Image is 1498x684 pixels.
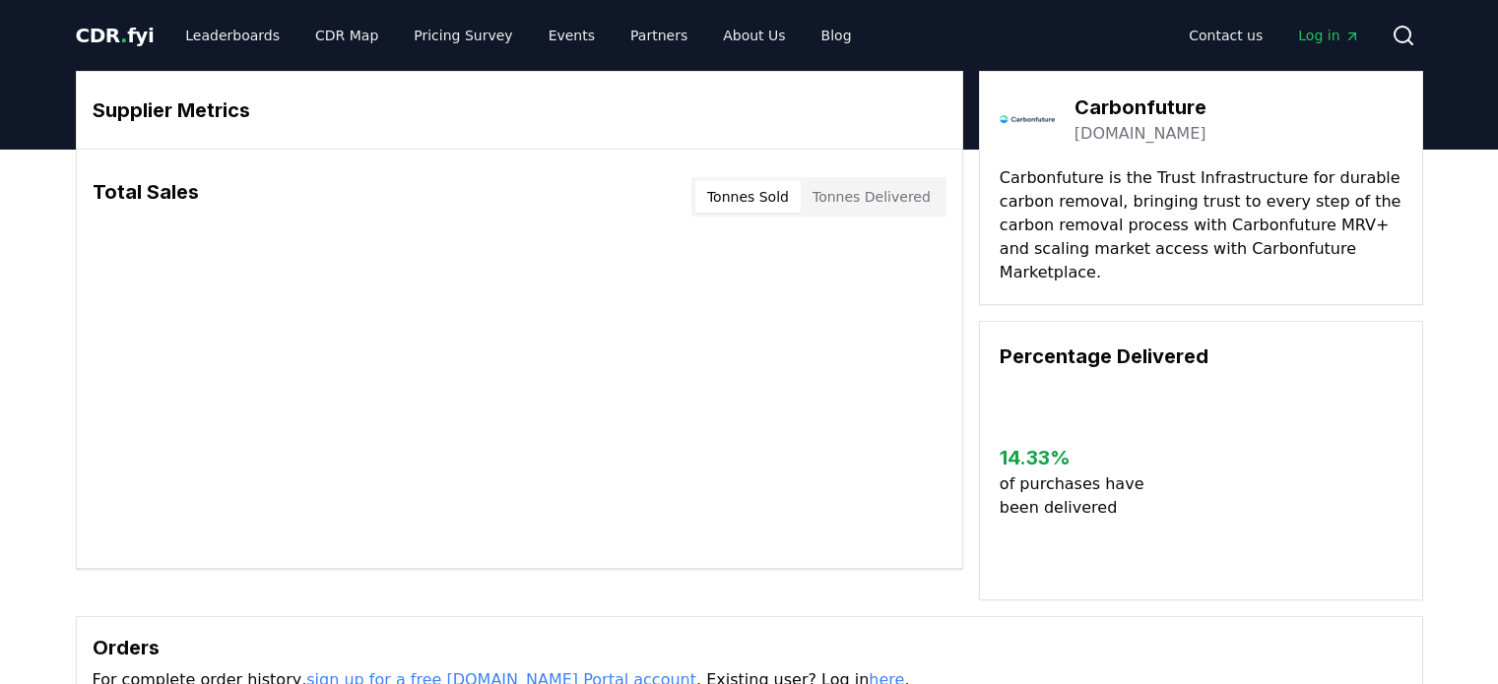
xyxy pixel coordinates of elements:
[93,95,946,125] h3: Supplier Metrics
[1000,472,1160,520] p: of purchases have been delivered
[169,18,867,53] nav: Main
[1000,166,1402,284] p: Carbonfuture is the Trust Infrastructure for durable carbon removal, bringing trust to every step...
[1282,18,1375,53] a: Log in
[93,177,199,217] h3: Total Sales
[1075,122,1206,146] a: [DOMAIN_NAME]
[1000,443,1160,472] h3: 14.33 %
[695,181,801,213] button: Tonnes Sold
[76,22,155,49] a: CDR.fyi
[1000,342,1402,371] h3: Percentage Delivered
[76,24,155,47] span: CDR fyi
[1000,92,1055,147] img: Carbonfuture-logo
[806,18,868,53] a: Blog
[1173,18,1278,53] a: Contact us
[120,24,127,47] span: .
[1298,26,1359,45] span: Log in
[615,18,703,53] a: Partners
[533,18,611,53] a: Events
[299,18,394,53] a: CDR Map
[398,18,528,53] a: Pricing Survey
[707,18,801,53] a: About Us
[169,18,295,53] a: Leaderboards
[93,633,1406,662] h3: Orders
[1075,93,1206,122] h3: Carbonfuture
[1173,18,1375,53] nav: Main
[801,181,943,213] button: Tonnes Delivered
